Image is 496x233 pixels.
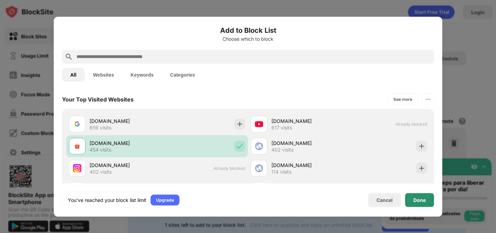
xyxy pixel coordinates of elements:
[122,68,162,81] button: Keywords
[255,142,263,150] img: favicons
[376,197,393,203] div: Cancel
[156,196,174,203] div: Upgrade
[90,147,111,153] div: 454 visits
[413,197,426,203] div: Done
[271,117,339,125] div: [DOMAIN_NAME]
[62,96,134,103] div: Your Top Visited Websites
[393,96,412,103] div: See more
[85,68,122,81] button: Websites
[255,164,263,172] img: favicons
[65,52,73,61] img: search.svg
[90,125,111,131] div: 656 visits
[90,117,157,125] div: [DOMAIN_NAME]
[214,166,245,171] span: Already blocked
[271,125,292,131] div: 617 visits
[90,169,112,175] div: 402 visits
[73,164,81,172] img: favicons
[255,120,263,128] img: favicons
[271,147,293,153] div: 402 visits
[90,139,157,147] div: [DOMAIN_NAME]
[271,169,291,175] div: 114 visits
[73,142,81,150] img: favicons
[73,120,81,128] img: favicons
[68,196,146,203] div: You’ve reached your block list limit
[271,162,339,169] div: [DOMAIN_NAME]
[62,68,85,81] button: All
[271,139,339,147] div: [DOMAIN_NAME]
[62,36,434,41] div: Choose which to block
[62,25,434,35] h6: Add to Block List
[162,68,203,81] button: Categories
[90,162,157,169] div: [DOMAIN_NAME]
[395,122,427,127] span: Already blocked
